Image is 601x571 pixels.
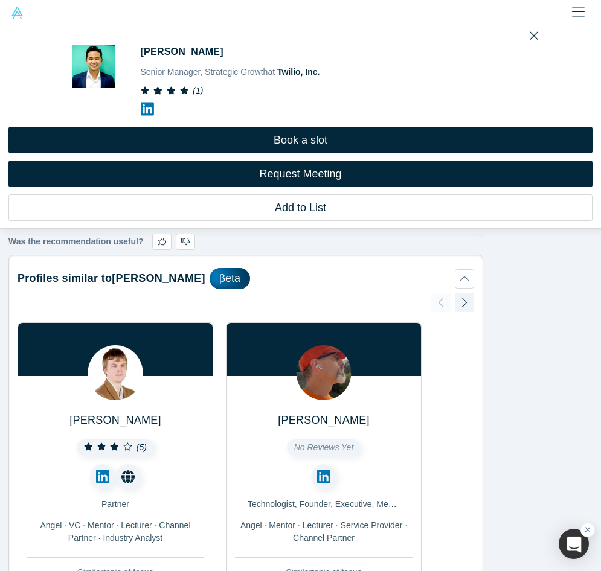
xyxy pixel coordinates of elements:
img: Chris Park's Profile Image [72,45,115,88]
h1: [PERSON_NAME] [141,45,223,59]
img: Alchemist Vault Logo [11,7,24,19]
div: Angel · VC · Mentor · Lecturer · Channel Partner · Industry Analyst [27,519,204,544]
span: Senior Manager, Strategic Growth at [141,67,320,77]
i: ( 1 ) [193,86,203,95]
a: [PERSON_NAME] [278,414,370,426]
button: Close [530,27,538,43]
a: Twilio, Inc. [277,67,320,77]
button: Request Meeting [8,161,593,187]
span: Technologist, Founder, Executive, Mentor [248,499,403,509]
img: Richard Frankel's Profile Image [297,345,352,400]
div: Was the recommendation useful? [8,234,483,250]
div: βeta [210,268,250,289]
span: No Reviews Yet [294,442,354,452]
a: [PERSON_NAME] [69,414,161,426]
img: Alexander Korchevsky's Profile Image [88,345,143,400]
i: ( 5 ) [137,442,147,452]
h2: Profiles similar to [PERSON_NAME] [18,272,205,285]
button: Profiles similar to[PERSON_NAME]βeta [18,268,474,289]
div: Angel · Mentor · Lecturer · Service Provider · Channel Partner [235,519,413,544]
a: Book a slot [8,127,593,153]
button: Add to List [8,194,593,221]
span: Partner [101,499,129,509]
